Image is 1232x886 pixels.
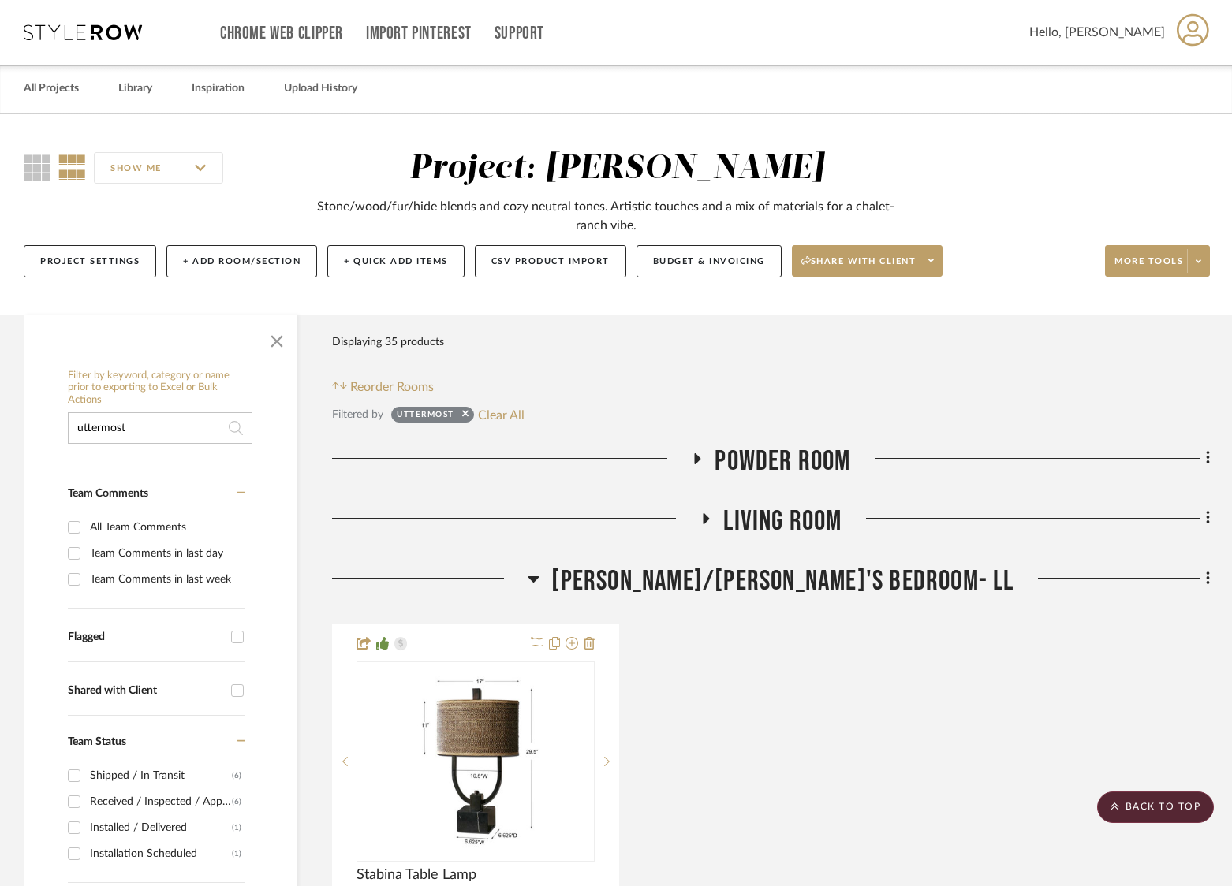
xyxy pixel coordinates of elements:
[377,663,574,860] img: Stabina Table Lamp
[192,78,245,99] a: Inspiration
[232,789,241,814] div: (6)
[327,245,465,277] button: + Quick Add Items
[24,245,156,277] button: Project Settings
[90,541,241,566] div: Team Comments in last day
[332,326,444,358] div: Displaying 35 products
[232,815,241,840] div: (1)
[90,815,232,840] div: Installed / Delivered
[637,245,782,277] button: Budget & Invoicing
[90,789,232,814] div: Received / Inspected / Approved
[397,409,454,425] div: uttermost
[24,78,79,99] a: All Projects
[68,412,252,444] input: Search within 35 results
[551,564,1014,598] span: [PERSON_NAME]/[PERSON_NAME]'s Bedroom- LL
[350,378,434,396] span: Reorder Rooms
[90,763,232,788] div: Shipped / In Transit
[1097,791,1214,823] scroll-to-top-button: BACK TO TOP
[68,488,148,499] span: Team Comments
[715,445,850,478] span: Powder Room
[220,27,343,40] a: Chrome Web Clipper
[357,662,594,861] div: 0
[68,684,223,698] div: Shared with Client
[366,27,472,40] a: Import Pinterest
[232,841,241,866] div: (1)
[332,378,434,396] button: Reorder Rooms
[90,567,241,592] div: Team Comments in last week
[1029,23,1165,42] span: Hello, [PERSON_NAME]
[118,78,152,99] a: Library
[166,245,317,277] button: + Add Room/Section
[68,631,223,644] div: Flagged
[801,255,917,279] span: Share with client
[357,866,476,884] span: Stabina Table Lamp
[261,322,293,354] button: Close
[1105,245,1210,277] button: More tools
[232,763,241,788] div: (6)
[68,736,126,747] span: Team Status
[68,370,252,407] h6: Filter by keyword, category or name prior to exporting to Excel or Bulk Actions
[312,197,900,235] div: Stone/wood/fur/hide blends and cozy neutral tones. Artistic touches and a mix of materials for a ...
[475,245,626,277] button: CSV Product Import
[495,27,544,40] a: Support
[90,841,232,866] div: Installation Scheduled
[478,404,525,425] button: Clear All
[409,152,824,185] div: Project: [PERSON_NAME]
[284,78,357,99] a: Upload History
[792,245,943,277] button: Share with client
[332,406,383,423] div: Filtered by
[90,515,241,540] div: All Team Comments
[1114,255,1183,279] span: More tools
[723,504,842,538] span: Living Room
